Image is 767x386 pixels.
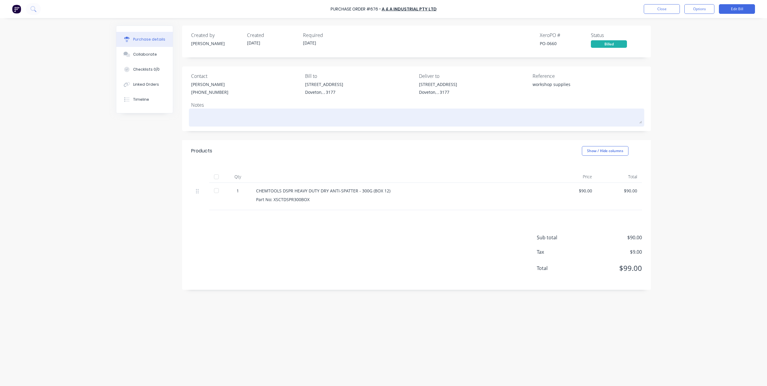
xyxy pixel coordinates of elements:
div: CHEMTOOLS DSPR HEAVY DUTY DRY ANTI-SPATTER - 300G (BOX 12) [256,188,547,194]
div: PO-0660 [540,40,591,47]
div: Purchase Order #676 - [331,6,381,12]
div: Reference [533,72,642,80]
div: Qty [224,171,251,183]
div: [STREET_ADDRESS] [305,81,343,87]
img: Factory [12,5,21,14]
div: [PHONE_NUMBER] [191,89,228,95]
div: Xero PO # [540,32,591,39]
a: A & A Industrial Pty Ltd [382,6,437,12]
div: Linked Orders [133,82,159,87]
div: 1 [229,188,246,194]
button: Edit Bill [719,4,755,14]
div: Total [597,171,642,183]
span: Total [537,265,582,272]
div: [PERSON_NAME] [191,81,228,87]
div: Contact [191,72,301,80]
span: $9.00 [582,248,642,256]
div: $90.00 [557,188,592,194]
button: Checklists 0/0 [116,62,173,77]
button: Linked Orders [116,77,173,92]
div: Collaborate [133,52,157,57]
button: Show / Hide columns [582,146,628,156]
button: Options [684,4,714,14]
div: Bill to [305,72,414,80]
span: $90.00 [582,234,642,241]
div: Products [191,147,212,155]
div: Billed [591,40,627,48]
div: Status [591,32,642,39]
span: $99.00 [582,263,642,274]
div: Price [552,171,597,183]
div: Created [247,32,298,39]
div: Required [303,32,354,39]
span: Tax [537,248,582,256]
div: [PERSON_NAME] [191,40,242,47]
div: Doveton, , 3177 [419,89,457,95]
div: Doveton, , 3177 [305,89,343,95]
div: Checklists 0/0 [133,67,160,72]
button: Timeline [116,92,173,107]
textarea: workshop supplies [533,81,608,95]
div: Created by [191,32,242,39]
div: Purchase details [133,37,165,42]
button: Close [644,4,680,14]
div: Timeline [133,97,149,102]
div: $90.00 [602,188,637,194]
div: Part No: XSCTDSPR300BOX [256,196,547,203]
div: Notes [191,101,642,109]
button: Purchase details [116,32,173,47]
div: Deliver to [419,72,528,80]
span: Sub total [537,234,582,241]
button: Collaborate [116,47,173,62]
div: [STREET_ADDRESS] [419,81,457,87]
